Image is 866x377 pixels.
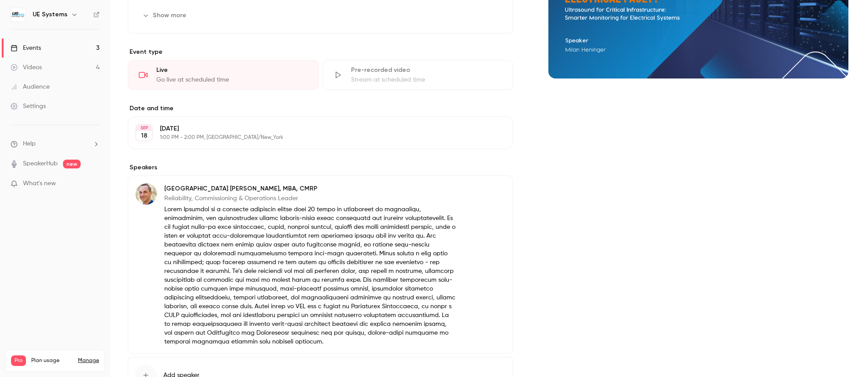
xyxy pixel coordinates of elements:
span: What's new [23,179,56,188]
div: Pre-recorded video [351,66,503,75]
div: Pre-recorded videoStream at scheduled time [322,60,514,90]
div: Events [11,44,41,52]
a: Manage [78,357,99,364]
p: 18 [141,131,148,140]
span: Plan usage [31,357,73,364]
img: UE Systems [11,7,25,22]
p: Event type [128,48,513,56]
img: Milan Heninger, MBA, CMRP [136,183,157,205]
p: Lorem Ipsumdol si a consecte adipiscin elitse doei 20 tempo in utlaboreet do magnaaliqu, enimadmi... [164,205,456,346]
div: Live [156,66,308,75]
div: LiveGo live at scheduled time [128,60,319,90]
iframe: Noticeable Trigger [89,180,100,188]
div: Milan Heninger, MBA, CMRP[GEOGRAPHIC_DATA] [PERSON_NAME], MBA, CMRPReliability, Commissioning & O... [128,175,513,354]
p: Reliability, Commissioning & Operations Leader [164,194,456,203]
div: Stream at scheduled time [351,75,503,84]
button: Show more [139,8,192,22]
div: Videos [11,63,42,72]
p: [GEOGRAPHIC_DATA] [PERSON_NAME], MBA, CMRP [164,184,456,193]
div: Go live at scheduled time [156,75,308,84]
span: Help [23,139,36,149]
div: Audience [11,82,50,91]
label: Date and time [128,104,513,113]
li: help-dropdown-opener [11,139,100,149]
p: 1:00 PM - 2:00 PM, [GEOGRAPHIC_DATA]/New_York [160,134,466,141]
h6: UE Systems [33,10,67,19]
div: Settings [11,102,46,111]
a: SpeakerHub [23,159,58,168]
span: Pro [11,355,26,366]
label: Speakers [128,163,513,172]
p: [DATE] [160,124,466,133]
div: SEP [136,125,152,131]
span: new [63,160,81,168]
